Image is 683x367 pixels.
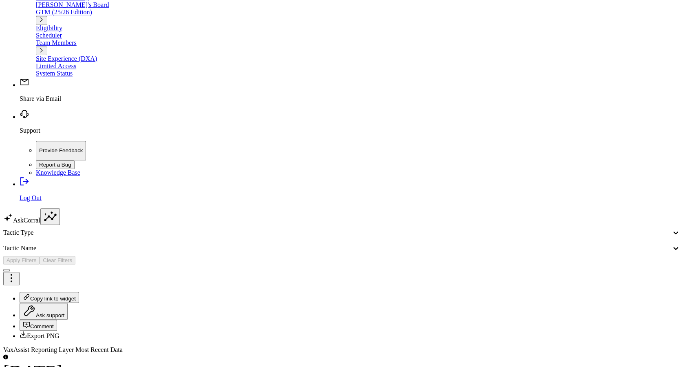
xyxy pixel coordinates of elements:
[39,147,83,153] p: Provide Feedback
[20,95,680,102] p: Share via Email
[20,180,680,202] a: Log Out
[36,70,680,77] a: System Status
[36,160,75,169] button: Report a Bug
[36,141,86,160] button: Provide Feedback
[40,256,75,265] button: Clear Filters
[3,256,40,265] button: Apply Filters
[20,320,57,331] button: Comment
[36,39,680,47] a: Team Members
[20,292,79,303] button: Copy link to widget
[3,346,123,354] div: VaxAssist Reporting Layer Most Recent Data
[36,9,680,16] a: GTM (25/26 Edition)
[20,303,68,320] button: Ask support
[36,55,680,62] a: Site Experience (DXA)
[36,24,680,32] a: Eligibility
[20,332,59,339] a: Export PNG
[36,62,680,70] a: Limited Access
[36,169,80,176] a: Knowledge Base
[20,127,680,134] p: Support
[20,194,680,202] p: Log Out
[3,217,40,224] a: AskCorral
[36,32,680,39] a: Scheduler
[36,1,680,9] a: [PERSON_NAME]'s Board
